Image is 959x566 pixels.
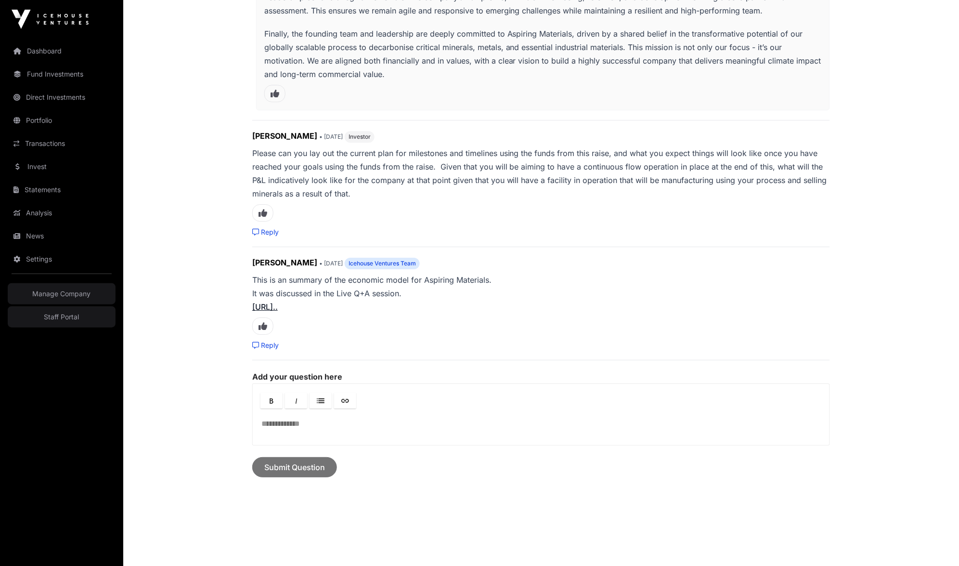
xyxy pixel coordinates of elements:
span: • [DATE] [319,260,343,267]
span: Icehouse Ventures Team [349,260,416,267]
a: Fund Investments [8,64,116,85]
a: Link [334,393,356,408]
a: Direct Investments [8,87,116,108]
a: Statements [8,179,116,200]
span: Like this comment [252,317,273,335]
iframe: Chat Widget [911,520,959,566]
a: Dashboard [8,40,116,62]
a: Analysis [8,202,116,224]
span: Investor [349,133,371,141]
img: Icehouse Ventures Logo [12,10,89,29]
a: [URL].. [252,302,278,312]
a: Bold [260,393,283,408]
p: Finally, the founding team and leadership are deeply committed to Aspiring Materials, driven by a... [264,27,822,81]
label: Add your question here [252,372,830,382]
a: Staff Portal [8,306,116,328]
span: [PERSON_NAME] [252,131,317,141]
a: Reply [252,227,279,237]
a: Portfolio [8,110,116,131]
span: [PERSON_NAME] [252,258,317,267]
span: Like this comment [252,204,273,222]
span: Like this comment [264,85,285,102]
a: Settings [8,249,116,270]
a: Reply [252,341,279,350]
a: Lists [310,393,332,408]
span: • [DATE] [319,133,343,140]
p: Please can you lay out the current plan for milestones and timelines using the funds from this ra... [252,146,830,200]
a: Invest [8,156,116,177]
p: This is an summary of the economic model for Aspiring Materials. It was discussed in the Live Q+A... [252,273,830,314]
a: News [8,225,116,247]
a: Italic [285,393,307,408]
a: Manage Company [8,283,116,304]
a: Transactions [8,133,116,154]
